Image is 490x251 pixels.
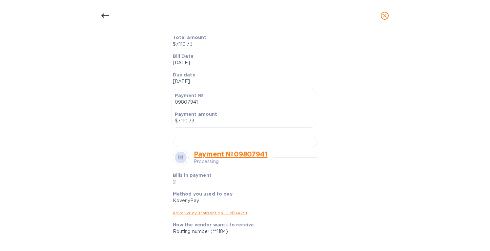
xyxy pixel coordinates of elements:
b: Bills in payment [173,173,212,178]
p: $7,110.73 [175,117,313,124]
p: [DATE] [173,59,312,66]
b: Due date [173,72,195,77]
b: Method you used to pay [173,191,233,197]
b: Total amount [173,35,207,40]
b: Payment amount [175,112,217,117]
p: $7,110.73 [173,41,312,48]
a: Payment № 09807941 [194,150,268,158]
button: close [377,8,393,24]
b: Payment № [175,93,203,98]
a: KoverlyPay Transaction ID № 94291 [173,210,247,215]
div: Routing number (**1184) [173,228,312,235]
b: Bill Date [173,53,194,59]
p: 09807941 [175,99,313,106]
p: Processing [194,158,268,165]
p: 2 [173,178,266,185]
div: KoverlyPay [173,197,312,204]
p: [DATE] [173,78,312,85]
b: How the vendor wants to receive [173,222,254,227]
